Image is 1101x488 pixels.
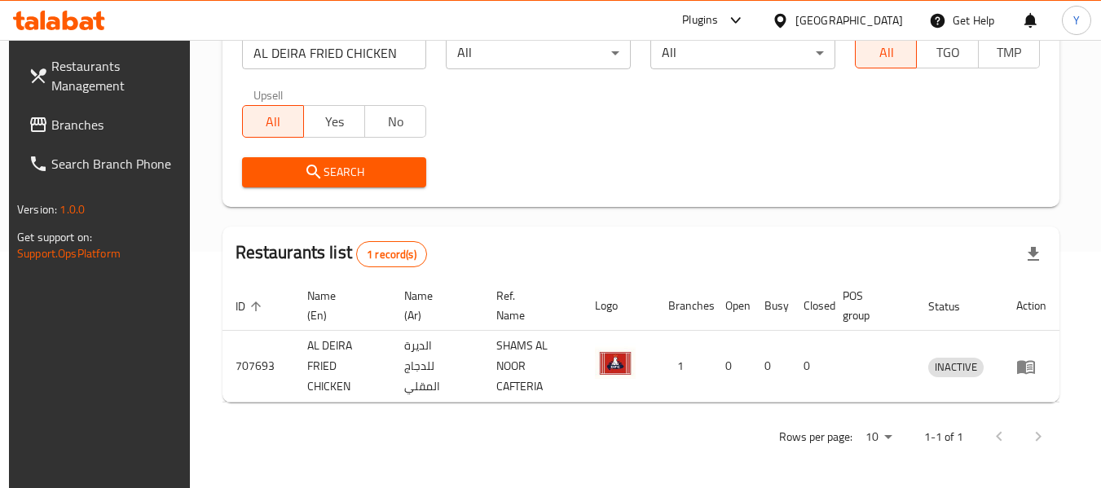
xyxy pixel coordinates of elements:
[779,427,852,447] p: Rows per page:
[307,286,372,325] span: Name (En)
[404,286,464,325] span: Name (Ar)
[978,36,1040,68] button: TMP
[795,11,903,29] div: [GEOGRAPHIC_DATA]
[303,105,365,138] button: Yes
[255,162,414,182] span: Search
[236,297,266,316] span: ID
[242,157,427,187] button: Search
[222,281,1059,402] table: enhanced table
[843,286,896,325] span: POS group
[17,243,121,264] a: Support.OpsPlatform
[1003,281,1059,331] th: Action
[310,110,359,134] span: Yes
[17,199,57,220] span: Version:
[372,110,420,134] span: No
[595,343,636,384] img: AL DEIRA FRIED CHICKEN
[249,110,297,134] span: All
[356,241,427,267] div: Total records count
[928,297,981,316] span: Status
[17,226,92,248] span: Get support on:
[751,331,791,402] td: 0
[655,281,712,331] th: Branches
[1073,11,1080,29] span: Y
[855,36,917,68] button: All
[15,105,193,144] a: Branches
[242,105,304,138] button: All
[294,331,391,402] td: AL DEIRA FRIED CHICKEN
[859,425,898,450] div: Rows per page:
[650,37,835,69] div: All
[236,240,427,267] h2: Restaurants list
[924,427,963,447] p: 1-1 of 1
[862,41,910,64] span: All
[751,281,791,331] th: Busy
[59,199,85,220] span: 1.0.0
[928,358,984,376] span: INACTIVE
[15,46,193,105] a: Restaurants Management
[391,331,483,402] td: الديرة للدجاج المقلي
[446,37,631,69] div: All
[51,56,180,95] span: Restaurants Management
[712,331,751,402] td: 0
[51,154,180,174] span: Search Branch Phone
[222,331,294,402] td: 707693
[791,281,830,331] th: Closed
[1016,357,1046,376] div: Menu
[51,115,180,134] span: Branches
[364,105,426,138] button: No
[1014,235,1053,274] div: Export file
[923,41,971,64] span: TGO
[242,37,427,69] input: Search for restaurant name or ID..
[253,89,284,100] label: Upsell
[985,41,1033,64] span: TMP
[916,36,978,68] button: TGO
[357,247,426,262] span: 1 record(s)
[496,286,563,325] span: Ref. Name
[712,281,751,331] th: Open
[791,331,830,402] td: 0
[655,331,712,402] td: 1
[15,144,193,183] a: Search Branch Phone
[928,358,984,377] div: INACTIVE
[582,281,655,331] th: Logo
[682,11,718,30] div: Plugins
[483,331,583,402] td: SHAMS AL NOOR CAFTERIA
